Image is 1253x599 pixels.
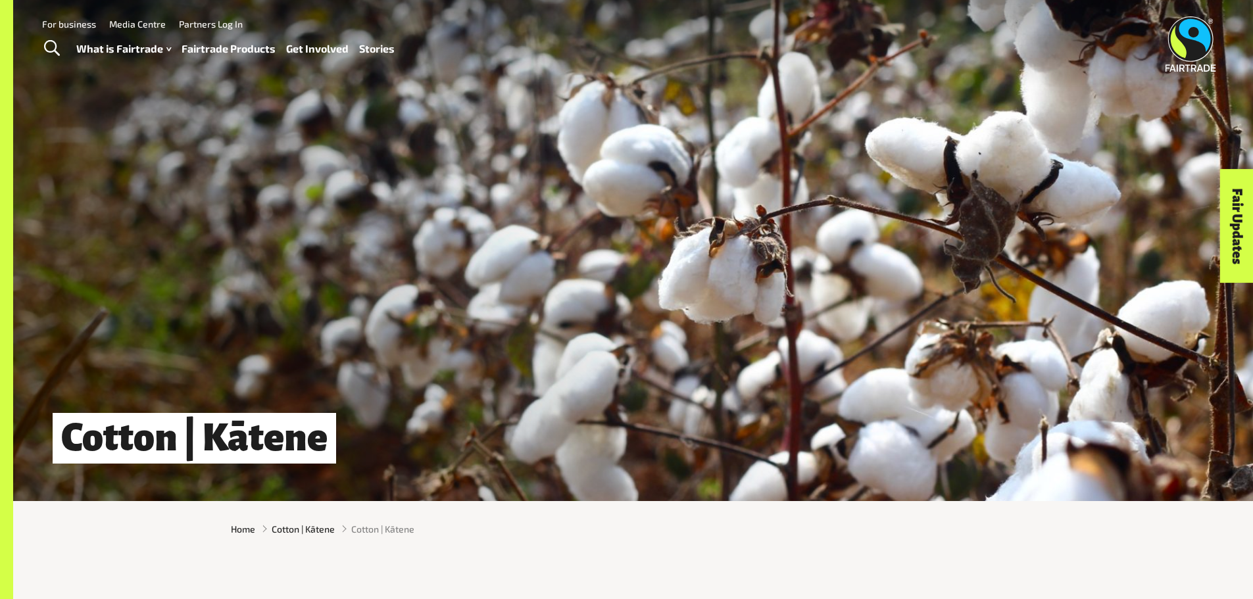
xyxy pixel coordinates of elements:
a: Media Centre [109,18,166,30]
a: For business [42,18,96,30]
a: Fairtrade Products [182,39,276,59]
a: Partners Log In [179,18,243,30]
span: Cotton | Kātene [351,522,414,536]
a: Get Involved [286,39,349,59]
h1: Cotton | Kātene [53,413,336,464]
a: Home [231,522,255,536]
a: What is Fairtrade [76,39,171,59]
a: Toggle Search [36,32,68,65]
a: Cotton | Kātene [272,522,335,536]
img: Fairtrade Australia New Zealand logo [1166,16,1216,72]
a: Stories [359,39,395,59]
